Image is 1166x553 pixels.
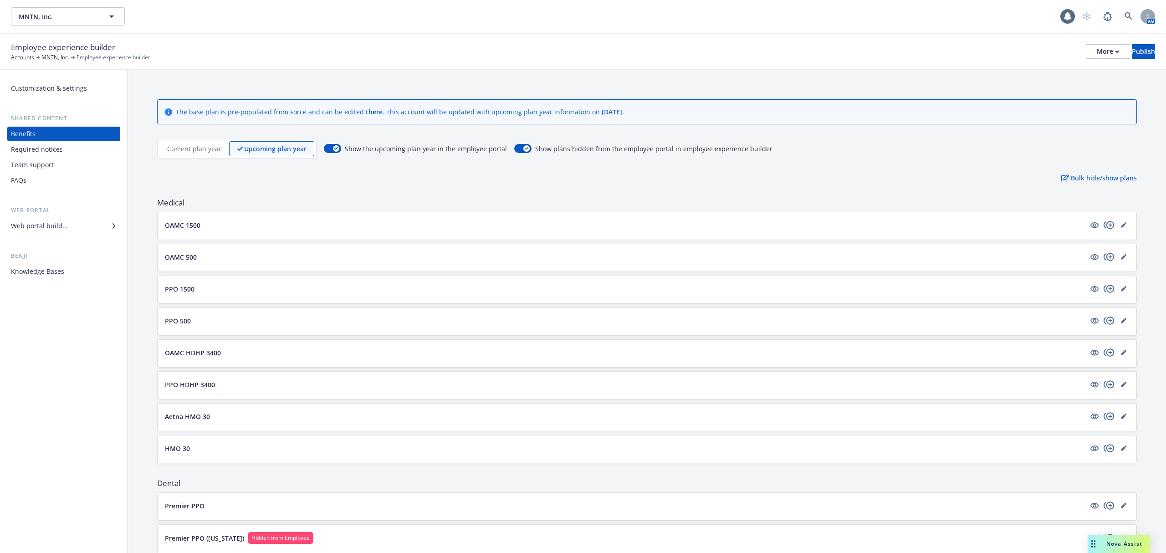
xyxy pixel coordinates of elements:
[383,108,602,116] span: . This account will be updated with upcoming plan year information on
[1104,220,1115,230] a: copyPlus
[165,380,215,389] p: PPO HDHP 3400
[1118,283,1129,294] a: editPencil
[157,197,1137,208] span: Medical
[1118,379,1129,390] a: editPencil
[7,206,120,215] div: Web portal
[1118,251,1129,262] a: editPencil
[535,144,772,154] span: Show plans hidden from the employee portal in employee experience builder
[11,158,54,172] div: Team support
[1089,347,1100,358] a: visible
[244,144,307,154] p: Upcoming plan year
[165,220,1085,230] button: OAMC 1500
[165,252,197,262] p: OAMC 500
[41,53,69,61] a: MNTN, Inc.
[11,219,67,233] div: Web portal builder
[1132,45,1155,58] div: Publish
[165,444,1085,453] button: HMO 30
[1118,347,1129,358] a: editPencil
[1104,500,1115,511] a: copyPlus
[11,41,115,53] span: Employee experience builder
[165,533,244,543] p: Premier PPO ([US_STATE])
[165,220,200,230] p: OAMC 1500
[77,53,150,61] span: Employee experience builder
[165,501,205,511] p: Premier PPO
[7,81,120,96] a: Customization & settings
[1089,315,1100,326] a: visible
[7,251,120,261] div: Benji
[7,158,120,172] a: Team support
[11,142,63,157] div: Required notices
[165,532,1085,544] button: Premier PPO ([US_STATE])Hidden from Employee
[1089,411,1100,422] a: visible
[1089,379,1100,390] a: visible
[165,412,210,421] p: Aetna HMO 30
[1078,7,1096,26] a: Start snowing
[11,53,34,61] a: Accounts
[366,108,383,116] a: there
[7,114,120,123] div: Shared content
[1097,45,1119,58] div: More
[1118,315,1129,326] a: editPencil
[157,478,1137,489] span: Dental
[1104,443,1115,454] a: copyPlus
[11,81,87,96] div: Customization & settings
[167,144,221,154] p: Current plan year
[251,534,310,542] span: Hidden from Employee
[11,264,64,279] div: Knowledge Bases
[1132,44,1155,59] button: Publish
[1118,500,1129,511] a: editPencil
[7,219,120,233] a: Web portal builder
[7,264,120,279] a: Knowledge Bases
[1104,379,1115,390] a: copyPlus
[1086,44,1130,59] button: More
[1089,533,1100,543] span: hidden
[7,173,120,188] a: FAQs
[165,444,190,453] p: HMO 30
[1104,533,1115,543] a: copyPlus
[1089,500,1100,511] a: visible
[1089,251,1100,262] a: visible
[1089,283,1100,294] a: visible
[1104,283,1115,294] a: copyPlus
[165,412,1085,421] button: Aetna HMO 30
[176,108,366,116] span: The base plan is pre-populated from Force and can be edited
[1118,533,1129,543] a: editPencil
[1061,173,1137,183] p: Bulk hide/show plans
[1088,535,1150,553] button: Nova Assist
[165,501,1085,511] button: Premier PPO
[602,108,624,116] span: [DATE] .
[1104,347,1115,358] a: copyPlus
[165,348,1085,358] button: OAMC HDHP 3400
[11,7,125,26] button: MNTN, Inc.
[1104,411,1115,422] a: copyPlus
[1104,251,1115,262] a: copyPlus
[1106,540,1142,548] span: Nova Assist
[11,127,36,141] div: Benefits
[1089,443,1100,454] a: visible
[1118,443,1129,454] a: editPencil
[1104,315,1115,326] a: copyPlus
[165,284,194,294] p: PPO 1500
[165,348,221,358] p: OAMC HDHP 3400
[345,144,507,154] span: Show the upcoming plan year in the employee portal
[1099,7,1117,26] a: Report a Bug
[11,173,26,188] div: FAQs
[165,316,191,326] p: PPO 500
[165,252,1085,262] button: OAMC 500
[1120,7,1138,26] a: Search
[7,142,120,157] a: Required notices
[1089,220,1100,230] a: visible
[165,284,1085,294] button: PPO 1500
[1118,220,1129,230] a: editPencil
[7,127,120,141] a: Benefits
[19,12,97,21] span: MNTN, Inc.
